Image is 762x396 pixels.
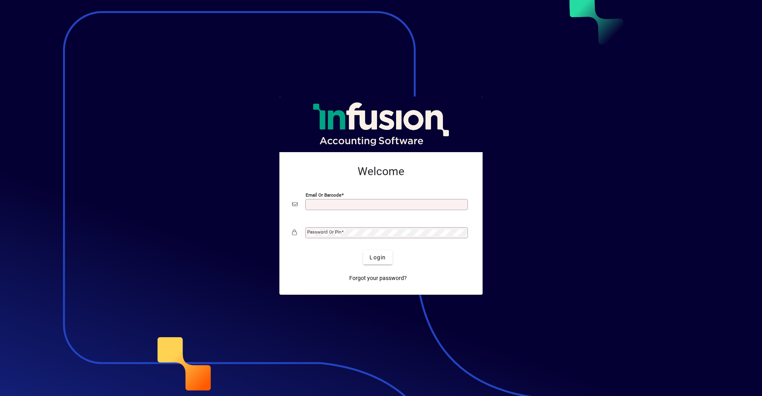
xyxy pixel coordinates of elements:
[307,229,341,235] mat-label: Password or Pin
[369,253,386,262] span: Login
[363,250,392,265] button: Login
[306,192,341,198] mat-label: Email or Barcode
[349,274,407,282] span: Forgot your password?
[346,271,410,285] a: Forgot your password?
[292,165,470,178] h2: Welcome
